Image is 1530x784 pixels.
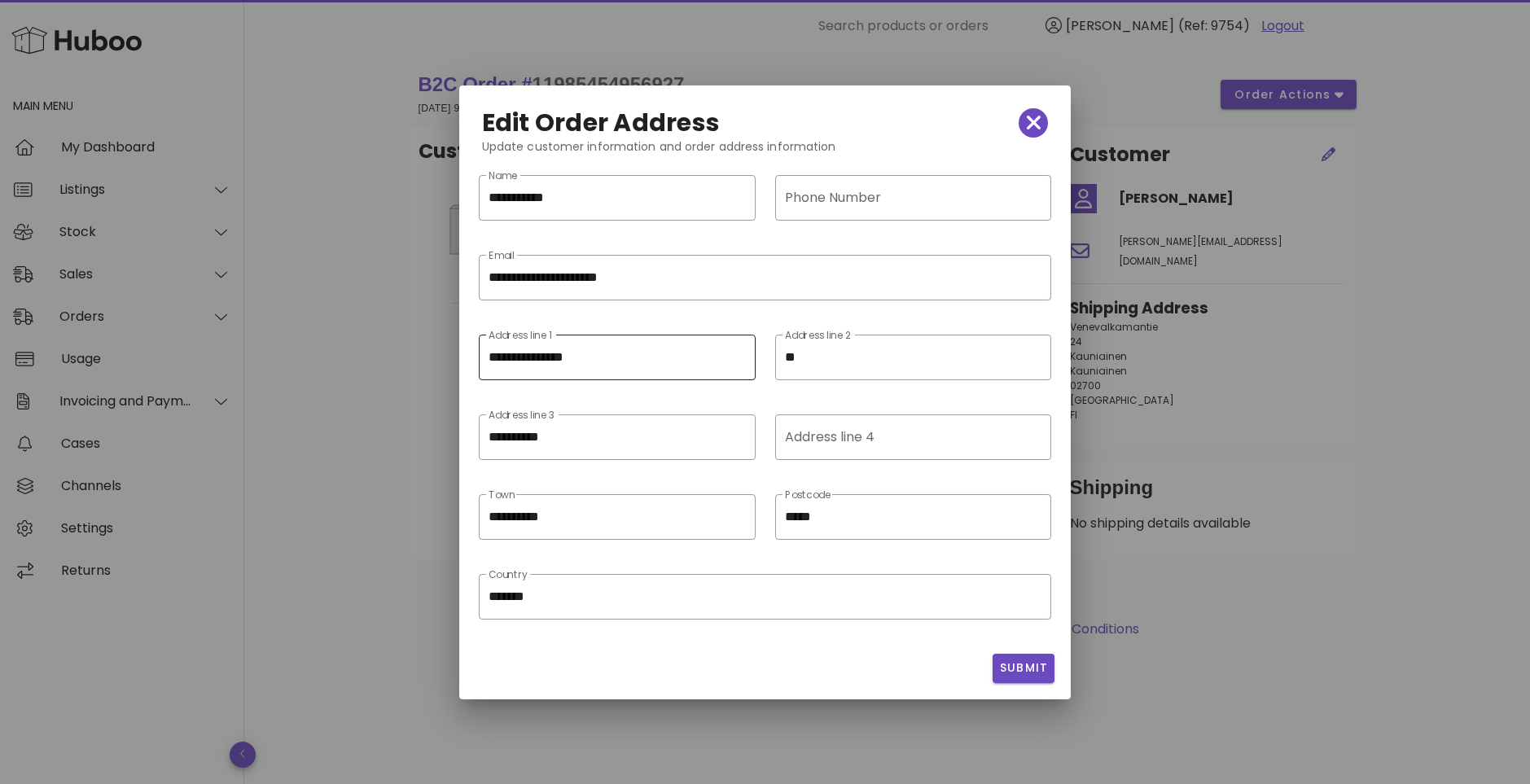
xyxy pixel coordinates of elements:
span: Submit [999,659,1049,677]
button: clear icon [726,508,746,528]
h2: Edit Order Address [482,110,721,136]
label: Country [489,569,528,581]
label: Town [489,489,515,501]
label: Name [489,170,517,182]
label: Email [489,250,515,262]
label: Postcode [785,489,831,501]
button: clear icon [1022,348,1041,368]
label: Address line 2 [785,330,851,342]
label: Address line 3 [489,410,555,422]
label: Address line 1 [489,330,552,342]
button: Submit [993,654,1055,683]
button: clear icon [726,428,746,448]
div: Update customer information and order address information [469,138,1062,169]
